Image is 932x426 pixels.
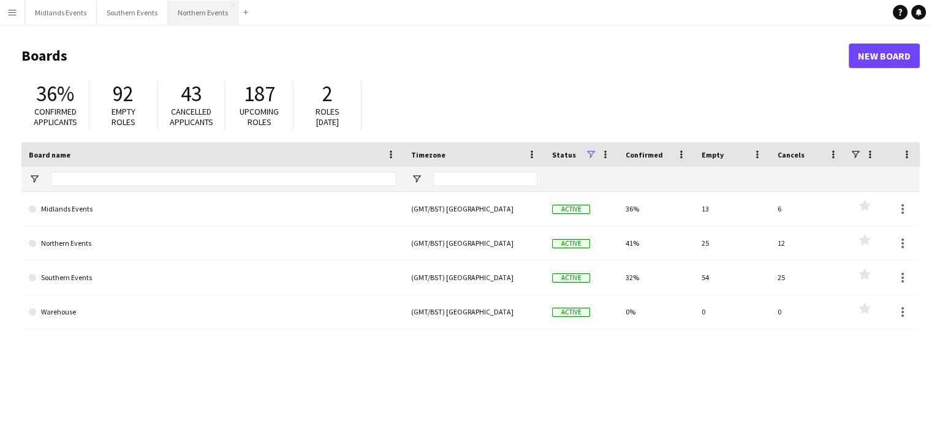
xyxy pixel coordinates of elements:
span: Upcoming roles [240,106,279,127]
span: Cancelled applicants [170,106,213,127]
span: Roles [DATE] [316,106,339,127]
div: 25 [770,261,846,294]
span: Active [552,205,590,214]
a: Midlands Events [29,192,396,226]
span: Timezone [411,150,445,159]
div: 0 [770,295,846,329]
input: Timezone Filter Input [433,172,537,186]
a: Warehouse [29,295,396,329]
button: Midlands Events [25,1,97,25]
div: (GMT/BST) [GEOGRAPHIC_DATA] [404,295,545,329]
span: Empty roles [112,106,135,127]
span: Board name [29,150,70,159]
div: 0 [694,295,770,329]
div: 54 [694,261,770,294]
a: Southern Events [29,261,396,295]
span: Empty [702,150,724,159]
button: Open Filter Menu [411,173,422,184]
span: Active [552,308,590,317]
span: 36% [36,80,74,107]
span: 43 [181,80,202,107]
span: Confirmed applicants [34,106,77,127]
div: 12 [770,226,846,260]
span: 92 [113,80,134,107]
div: (GMT/BST) [GEOGRAPHIC_DATA] [404,192,545,226]
span: 2 [322,80,333,107]
button: Open Filter Menu [29,173,40,184]
span: Confirmed [626,150,663,159]
div: (GMT/BST) [GEOGRAPHIC_DATA] [404,261,545,294]
div: 6 [770,192,846,226]
input: Board name Filter Input [51,172,396,186]
span: Active [552,239,590,248]
a: Northern Events [29,226,396,261]
span: Status [552,150,576,159]
button: Southern Events [97,1,168,25]
div: 36% [618,192,694,226]
div: 13 [694,192,770,226]
div: 32% [618,261,694,294]
div: 0% [618,295,694,329]
div: 41% [618,226,694,260]
span: 187 [244,80,275,107]
div: 25 [694,226,770,260]
a: New Board [849,44,920,68]
span: Active [552,273,590,283]
span: Cancels [778,150,805,159]
button: Northern Events [168,1,238,25]
h1: Boards [21,47,849,65]
div: (GMT/BST) [GEOGRAPHIC_DATA] [404,226,545,260]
